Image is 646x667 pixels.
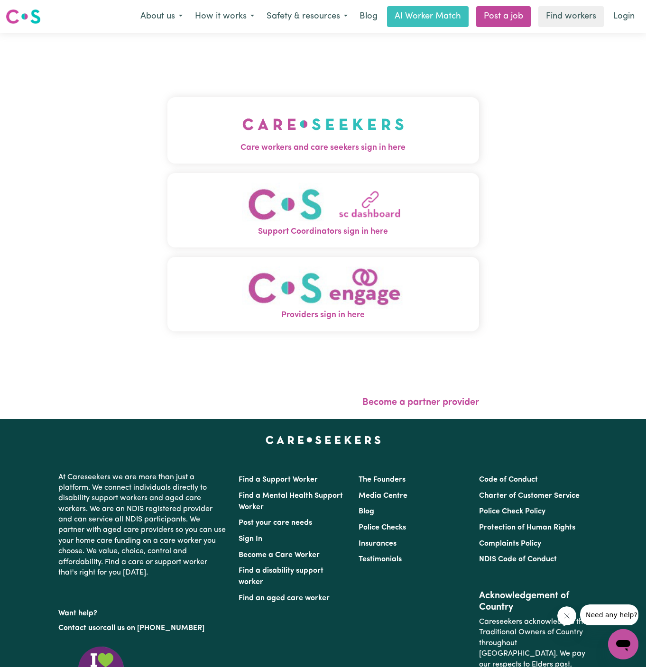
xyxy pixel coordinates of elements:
[189,7,260,27] button: How it works
[6,8,41,25] img: Careseekers logo
[476,6,531,27] a: Post a job
[266,436,381,444] a: Careseekers home page
[359,492,407,500] a: Media Centre
[479,524,575,531] a: Protection of Human Rights
[58,468,227,582] p: At Careseekers we are more than just a platform. We connect individuals directly to disability su...
[359,540,397,548] a: Insurances
[359,524,406,531] a: Police Checks
[239,594,330,602] a: Find an aged care worker
[362,398,479,407] a: Become a partner provider
[359,508,374,515] a: Blog
[239,535,262,543] a: Sign In
[58,604,227,619] p: Want help?
[479,556,557,563] a: NDIS Code of Conduct
[239,476,318,484] a: Find a Support Worker
[134,7,189,27] button: About us
[387,6,469,27] a: AI Worker Match
[167,226,479,238] span: Support Coordinators sign in here
[239,492,343,511] a: Find a Mental Health Support Worker
[239,567,323,586] a: Find a disability support worker
[167,257,479,331] button: Providers sign in here
[239,551,320,559] a: Become a Care Worker
[239,519,312,527] a: Post your care needs
[58,624,96,632] a: Contact us
[260,7,354,27] button: Safety & resources
[6,6,41,27] a: Careseekers logo
[167,97,479,164] button: Care workers and care seekers sign in here
[479,590,588,613] h2: Acknowledgement of Country
[538,6,604,27] a: Find workers
[479,540,541,548] a: Complaints Policy
[103,624,204,632] a: call us on [PHONE_NUMBER]
[608,629,638,659] iframe: Button to launch messaging window
[479,492,580,500] a: Charter of Customer Service
[58,619,227,637] p: or
[167,142,479,154] span: Care workers and care seekers sign in here
[557,606,576,625] iframe: Close message
[167,309,479,321] span: Providers sign in here
[479,508,545,515] a: Police Check Policy
[359,476,406,484] a: The Founders
[580,604,638,625] iframe: Message from company
[479,476,538,484] a: Code of Conduct
[608,6,640,27] a: Login
[167,173,479,247] button: Support Coordinators sign in here
[354,6,383,27] a: Blog
[359,556,402,563] a: Testimonials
